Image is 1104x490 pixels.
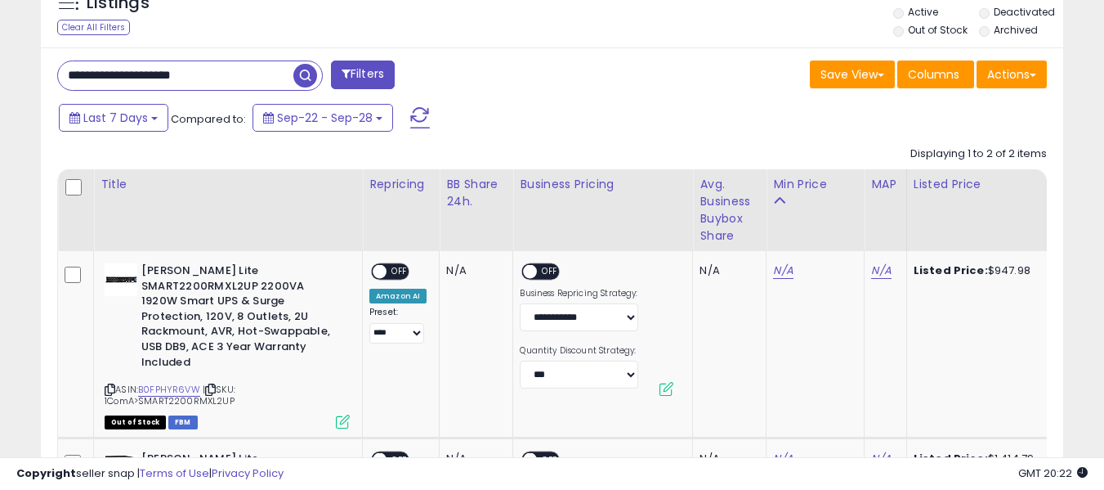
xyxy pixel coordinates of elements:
span: Compared to: [171,111,246,127]
span: FBM [168,416,198,429]
b: Listed Price: [914,263,988,278]
div: Title [101,176,355,193]
button: Filters [331,61,395,89]
div: Displaying 1 to 2 of 2 items [910,146,1047,162]
a: Privacy Policy [212,465,284,481]
div: Listed Price [914,176,1055,193]
strong: Copyright [16,465,76,481]
label: Business Repricing Strategy: [520,288,638,299]
div: ASIN: [105,263,350,427]
span: Columns [908,66,959,83]
label: Out of Stock [908,23,968,37]
span: All listings that are currently out of stock and unavailable for purchase on Amazon [105,416,166,429]
div: N/A [446,263,500,278]
button: Columns [897,61,974,88]
label: Active [908,5,938,19]
div: Clear All Filters [57,20,130,35]
span: Sep-22 - Sep-28 [277,110,373,126]
label: Quantity Discount Strategy: [520,345,638,357]
div: Amazon AI [369,289,427,303]
button: Sep-22 - Sep-28 [253,104,393,132]
b: [PERSON_NAME] Lite SMART2200RMXL2UP 2200VA 1920W Smart UPS & Surge Protection, 120V, 8 Outlets, 2... [141,263,340,374]
div: $947.98 [914,263,1049,278]
a: B0FPHYR6VW [138,383,200,397]
span: Last 7 Days [83,110,148,126]
div: BB Share 24h. [446,176,506,210]
a: N/A [773,263,793,279]
button: Last 7 Days [59,104,168,132]
div: Avg. Business Buybox Share [699,176,759,245]
label: Archived [994,23,1038,37]
span: 2025-10-6 20:22 GMT [1018,465,1088,481]
span: OFF [387,265,413,279]
div: N/A [699,263,753,278]
span: OFF [538,265,564,279]
a: Terms of Use [140,465,209,481]
div: seller snap | | [16,466,284,482]
div: Min Price [773,176,857,193]
label: Deactivated [994,5,1055,19]
button: Actions [977,61,1047,88]
div: Repricing [369,176,432,193]
a: N/A [871,263,891,279]
img: 31+P48+oJOL._SL40_.jpg [105,263,137,296]
div: MAP [871,176,899,193]
div: Business Pricing [520,176,686,193]
div: Preset: [369,307,427,344]
span: | SKU: 1ComA>SMART2200RMXL2UP [105,383,235,407]
button: Save View [810,61,895,88]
